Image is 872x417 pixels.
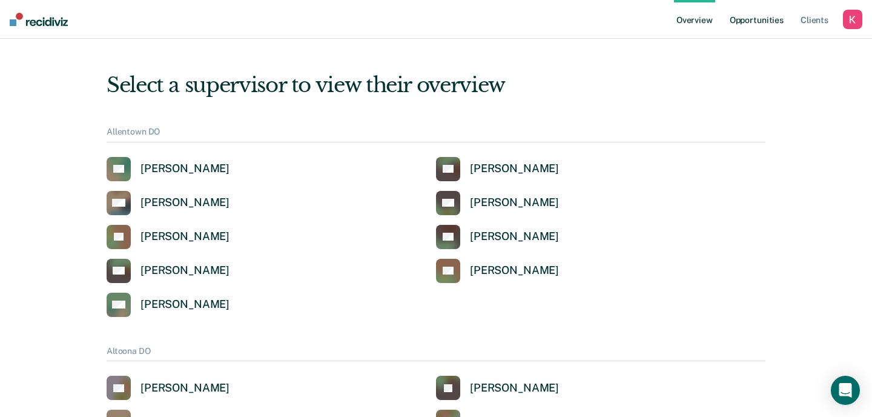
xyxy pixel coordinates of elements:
a: [PERSON_NAME] [436,376,559,400]
img: Recidiviz [10,13,68,26]
div: [PERSON_NAME] [140,298,230,312]
div: Select a supervisor to view their overview [107,73,765,98]
div: [PERSON_NAME] [140,230,230,244]
a: [PERSON_NAME] [107,225,230,249]
div: [PERSON_NAME] [140,264,230,278]
a: [PERSON_NAME] [436,259,559,283]
div: [PERSON_NAME] [140,196,230,210]
div: [PERSON_NAME] [470,196,559,210]
a: [PERSON_NAME] [107,376,230,400]
div: [PERSON_NAME] [470,381,559,395]
a: [PERSON_NAME] [436,157,559,181]
div: [PERSON_NAME] [470,230,559,244]
div: [PERSON_NAME] [470,264,559,278]
a: [PERSON_NAME] [436,225,559,249]
a: [PERSON_NAME] [107,191,230,215]
div: Altoona DO [107,346,765,362]
a: [PERSON_NAME] [107,157,230,181]
a: [PERSON_NAME] [107,293,230,317]
div: [PERSON_NAME] [140,162,230,176]
div: [PERSON_NAME] [470,162,559,176]
div: Open Intercom Messenger [831,376,860,405]
div: Allentown DO [107,127,765,142]
a: [PERSON_NAME] [107,259,230,283]
a: [PERSON_NAME] [436,191,559,215]
div: [PERSON_NAME] [140,381,230,395]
